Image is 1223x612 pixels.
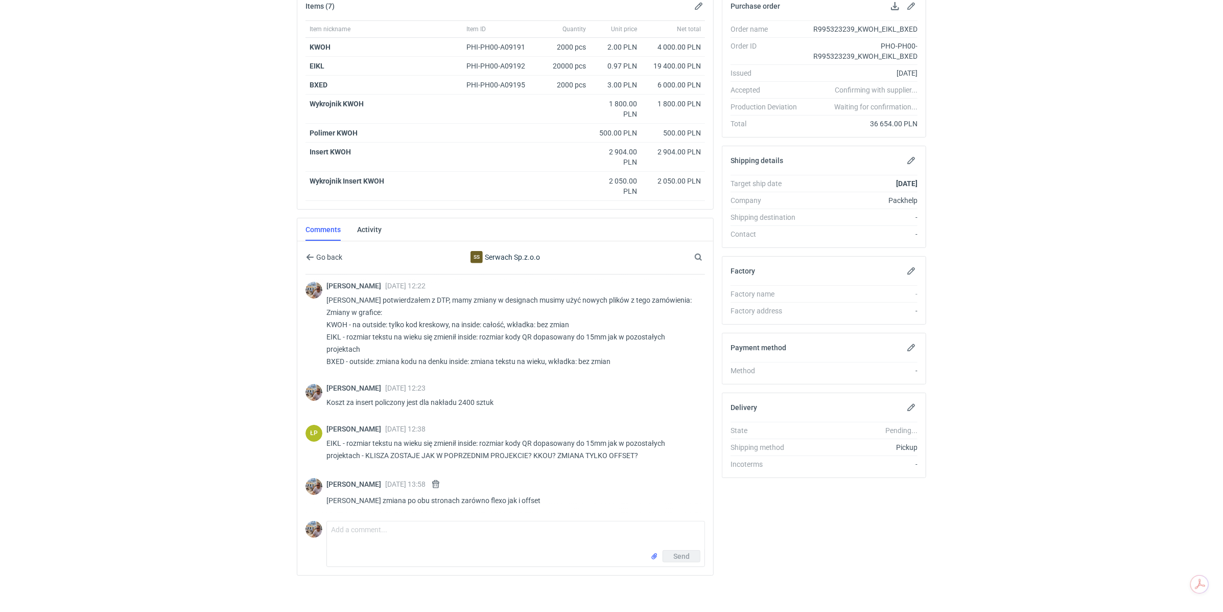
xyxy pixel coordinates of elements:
[310,177,384,185] strong: Wykrojnik Insert KWOH
[731,289,805,299] div: Factory name
[466,42,535,52] div: PHI-PH00-A09191
[805,195,918,206] div: Packhelp
[645,99,701,109] div: 1 800.00 PLN
[805,229,918,239] div: -
[731,24,805,34] div: Order name
[731,267,755,275] h2: Factory
[594,99,637,119] div: 1 800.00 PLN
[466,80,535,90] div: PHI-PH00-A09195
[594,147,637,167] div: 2 904.00 PLN
[805,68,918,78] div: [DATE]
[385,425,426,433] span: [DATE] 12:38
[326,396,697,409] p: Koszt za insert policzony jest dla nakładu 2400 sztuk
[645,42,701,52] div: 4 000.00 PLN
[326,494,697,507] p: [PERSON_NAME] zmiana po obu stronach zarówno flexo jak i offset
[805,459,918,469] div: -
[805,119,918,129] div: 36 654.00 PLN
[305,425,322,442] figcaption: ŁP
[594,42,637,52] div: 2.00 PLN
[663,550,700,562] button: Send
[731,229,805,239] div: Contact
[731,85,805,95] div: Accepted
[421,251,589,263] div: Serwach Sp.z.o.o
[305,2,335,10] h2: Items (7)
[805,289,918,299] div: -
[731,459,805,469] div: Incoterms
[357,218,382,241] a: Activity
[326,425,385,433] span: [PERSON_NAME]
[310,129,358,137] strong: Polimer KWOH
[594,80,637,90] div: 3.00 PLN
[466,61,535,71] div: PHI-PH00-A09192
[731,119,805,129] div: Total
[594,128,637,138] div: 500.00 PLN
[834,102,918,112] em: Waiting for confirmation...
[471,251,483,263] figcaption: SS
[731,366,805,376] div: Method
[731,2,780,10] h2: Purchase order
[905,154,918,167] button: Edit shipping details
[385,384,426,392] span: [DATE] 12:23
[539,76,590,95] div: 2000 pcs
[731,212,805,222] div: Shipping destination
[835,86,918,94] em: Confirming with supplier...
[466,25,486,33] span: Item ID
[310,100,364,108] strong: Wykrojnik KWOH
[305,218,341,241] a: Comments
[731,306,805,316] div: Factory address
[310,62,324,70] a: EIKL
[305,521,322,538] img: Michał Palasek
[326,437,697,462] p: EIKL - rozmiar tekstu na wieku się zmienił inside: rozmiar kody QR dopasowany do 15mm jak w pozos...
[673,553,690,560] span: Send
[645,80,701,90] div: 6 000.00 PLN
[326,282,385,290] span: [PERSON_NAME]
[645,147,701,157] div: 2 904.00 PLN
[805,306,918,316] div: -
[471,251,483,263] div: Serwach Sp.z.o.o
[310,81,327,89] a: BXED
[731,195,805,206] div: Company
[731,344,786,352] h2: Payment method
[896,179,918,188] strong: [DATE]
[594,176,637,196] div: 2 050.00 PLN
[905,342,918,354] button: Edit payment method
[611,25,637,33] span: Unit price
[305,282,322,299] img: Michał Palasek
[326,480,385,488] span: [PERSON_NAME]
[305,478,322,495] img: Michał Palasek
[731,156,783,165] h2: Shipping details
[305,251,343,263] button: Go back
[539,57,590,76] div: 20000 pcs
[310,148,351,156] strong: Insert KWOH
[310,43,331,51] a: KWOH
[677,25,701,33] span: Net total
[645,61,701,71] div: 19 400.00 PLN
[905,265,918,277] button: Edit factory details
[305,425,322,442] div: Łukasz Postawa
[731,425,805,436] div: State
[385,282,426,290] span: [DATE] 12:22
[805,366,918,376] div: -
[314,254,342,261] span: Go back
[805,41,918,61] div: PHO-PH00-R995323239_KWOH_EIKL_BXED
[645,128,701,138] div: 500.00 PLN
[805,212,918,222] div: -
[731,442,805,452] div: Shipping method
[326,384,385,392] span: [PERSON_NAME]
[731,178,805,189] div: Target ship date
[731,68,805,78] div: Issued
[645,176,701,186] div: 2 050.00 PLN
[539,38,590,57] div: 2000 pcs
[305,384,322,401] img: Michał Palasek
[885,426,918,435] em: Pending...
[905,401,918,414] button: Edit delivery details
[562,25,586,33] span: Quantity
[310,25,350,33] span: Item nickname
[805,24,918,34] div: R995323239_KWOH_EIKL_BXED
